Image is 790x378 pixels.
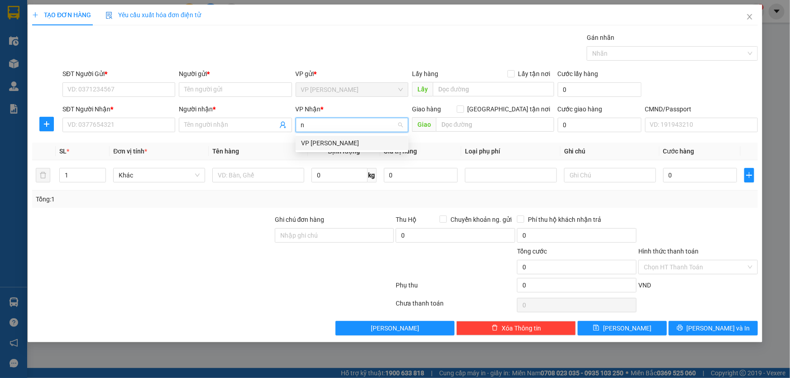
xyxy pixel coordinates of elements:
[578,321,667,335] button: save[PERSON_NAME]
[36,194,305,204] div: Tổng: 1
[524,215,605,225] span: Phí thu hộ khách nhận trả
[412,117,436,132] span: Giao
[558,118,642,132] input: Cước giao hàng
[32,11,91,19] span: TẠO ĐƠN HÀNG
[515,69,554,79] span: Lấy tận nơi
[603,323,651,333] span: [PERSON_NAME]
[119,168,200,182] span: Khác
[587,34,614,41] label: Gán nhãn
[447,215,515,225] span: Chuyển khoản ng. gửi
[39,117,54,131] button: plus
[687,323,750,333] span: [PERSON_NAME] và In
[395,280,517,296] div: Phụ thu
[301,83,403,96] span: VP Hồng Hà
[558,105,603,113] label: Cước giao hàng
[275,228,394,243] input: Ghi chú đơn hàng
[179,104,292,114] div: Người nhận
[456,321,576,335] button: deleteXóa Thông tin
[492,325,498,332] span: delete
[461,143,560,160] th: Loại phụ phí
[593,325,599,332] span: save
[113,148,147,155] span: Đơn vị tính
[412,105,441,113] span: Giao hàng
[179,69,292,79] div: Người gửi
[105,12,113,19] img: icon
[517,248,547,255] span: Tổng cước
[396,216,417,223] span: Thu Hộ
[212,148,239,155] span: Tên hàng
[371,323,419,333] span: [PERSON_NAME]
[335,321,455,335] button: [PERSON_NAME]
[62,104,175,114] div: SĐT Người Nhận
[279,121,287,129] span: user-add
[296,136,408,150] div: VP Nguyễn Trãi
[301,138,403,148] div: VP [PERSON_NAME]
[645,104,758,114] div: CMND/Passport
[296,69,408,79] div: VP gửi
[62,69,175,79] div: SĐT Người Gửi
[384,168,458,182] input: 0
[296,105,321,113] span: VP Nhận
[669,321,758,335] button: printer[PERSON_NAME] và In
[412,82,433,96] span: Lấy
[212,168,304,182] input: VD: Bàn, Ghế
[737,5,762,30] button: Close
[638,248,699,255] label: Hình thức thanh toán
[36,168,50,182] button: delete
[638,282,651,289] span: VND
[744,168,754,182] button: plus
[40,120,53,128] span: plus
[275,216,325,223] label: Ghi chú đơn hàng
[560,143,660,160] th: Ghi chú
[433,82,554,96] input: Dọc đường
[105,11,201,19] span: Yêu cầu xuất hóa đơn điện tử
[677,325,683,332] span: printer
[59,148,67,155] span: SL
[412,70,438,77] span: Lấy hàng
[464,104,554,114] span: [GEOGRAPHIC_DATA] tận nơi
[558,82,642,97] input: Cước lấy hàng
[663,148,694,155] span: Cước hàng
[368,168,377,182] span: kg
[746,13,753,20] span: close
[558,70,598,77] label: Cước lấy hàng
[502,323,541,333] span: Xóa Thông tin
[564,168,656,182] input: Ghi Chú
[395,298,517,314] div: Chưa thanh toán
[745,172,754,179] span: plus
[436,117,554,132] input: Dọc đường
[32,12,38,18] span: plus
